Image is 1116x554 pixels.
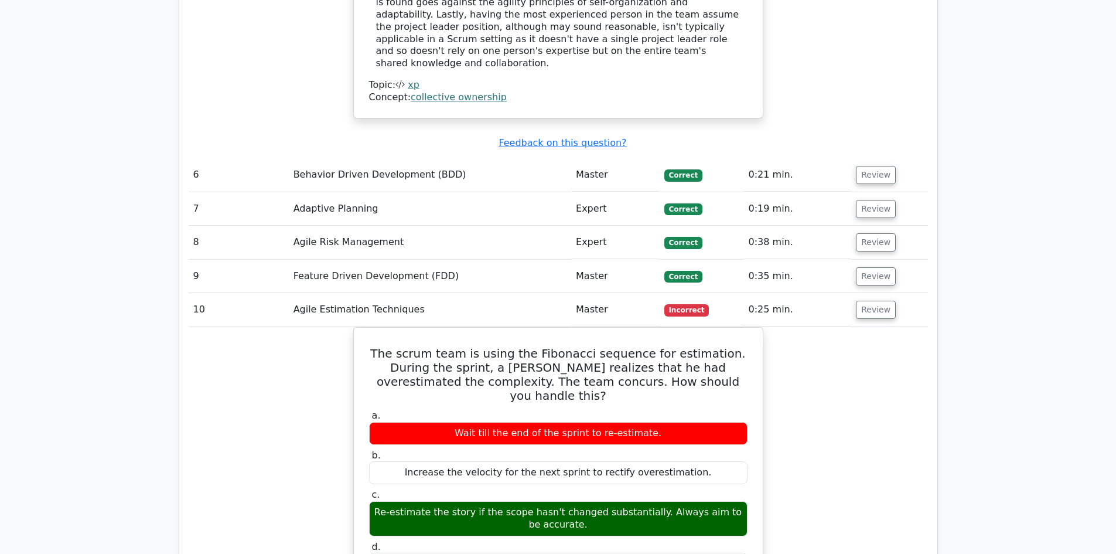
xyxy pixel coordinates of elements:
[372,450,381,461] span: b.
[369,461,748,484] div: Increase the velocity for the next sprint to rectify overestimation.
[856,200,896,218] button: Review
[189,226,289,259] td: 8
[856,233,896,251] button: Review
[571,226,660,259] td: Expert
[372,410,381,421] span: a.
[571,293,660,327] td: Master
[369,79,748,91] div: Topic:
[664,304,709,316] span: Incorrect
[744,158,852,192] td: 0:21 min.
[189,158,289,192] td: 6
[372,541,381,552] span: d.
[369,501,748,536] div: Re-estimate the story if the scope hasn't changed substantially. Always aim to be accurate.
[744,260,852,293] td: 0:35 min.
[369,91,748,104] div: Concept:
[411,91,507,103] a: collective ownership
[856,166,896,184] button: Review
[571,260,660,293] td: Master
[856,267,896,286] button: Review
[664,237,702,249] span: Correct
[289,158,571,192] td: Behavior Driven Development (BDD)
[289,192,571,226] td: Adaptive Planning
[189,260,289,293] td: 9
[289,260,571,293] td: Feature Driven Development (FDD)
[289,293,571,327] td: Agile Estimation Techniques
[744,293,852,327] td: 0:25 min.
[664,203,702,215] span: Correct
[744,192,852,226] td: 0:19 min.
[744,226,852,259] td: 0:38 min.
[408,79,419,90] a: xp
[571,192,660,226] td: Expert
[189,293,289,327] td: 10
[189,192,289,226] td: 7
[664,169,702,181] span: Correct
[499,137,626,148] a: Feedback on this question?
[289,226,571,259] td: Agile Risk Management
[372,489,380,500] span: c.
[571,158,660,192] td: Master
[856,301,896,319] button: Review
[369,422,748,445] div: Wait till the end of the sprint to re-estimate.
[664,271,702,283] span: Correct
[368,346,749,403] h5: The scrum team is using the Fibonacci sequence for estimation. During the sprint, a [PERSON_NAME]...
